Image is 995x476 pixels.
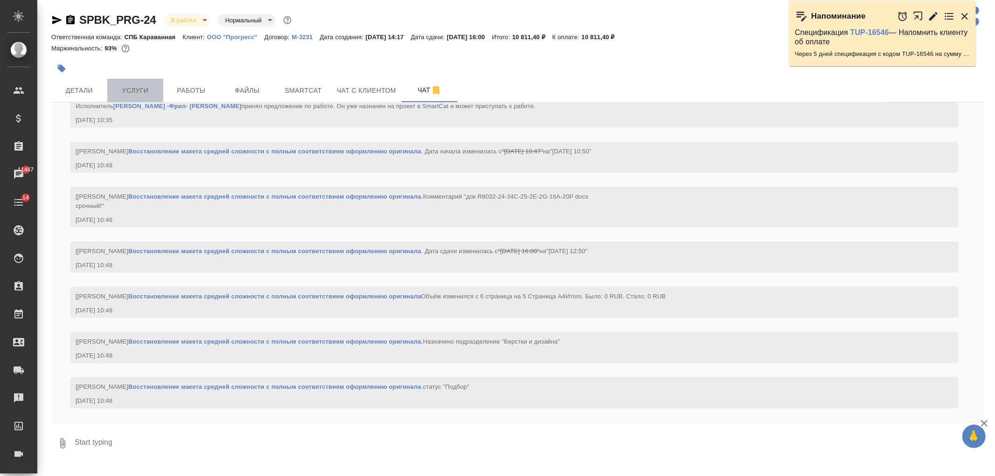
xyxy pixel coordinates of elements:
p: Маржинальность: [51,45,104,52]
span: "[DATE] 16:00" [498,248,540,255]
a: Восстановление макета средней сложности с полным соответствием оформлению оригинала [128,248,421,255]
span: Назначено подразделение "Верстки и дизайна" [423,338,560,345]
p: Итого: [492,34,512,41]
p: Дата сдачи: [411,34,447,41]
span: Итого. Было: 0 RUB. Стало: 0 RUB [565,293,666,300]
a: ООО "Прогресс" [207,33,264,41]
p: Спецификация — Напомнить клиенту об оплате [795,28,970,47]
button: Добавить тэг [51,58,72,79]
a: SPBK_PRG-24 [79,14,156,26]
a: М-3231 [292,33,320,41]
span: [[PERSON_NAME] Объём изменился с 6 страница на 5 Страница А4 [76,293,666,300]
button: В работе [168,16,199,24]
span: "[DATE] 12:50" [546,248,588,255]
p: Клиент: [182,34,207,41]
span: Чат с клиентом [337,85,396,97]
p: 93% [104,45,119,52]
a: 14 [2,191,35,214]
span: "[DATE] 10:47" [502,148,543,155]
p: Напоминание [811,12,866,21]
span: Smartcat [281,85,326,97]
button: Скопировать ссылку [65,14,76,26]
p: Ответственная команда: [51,34,125,41]
span: Комментарий "док R8032-24-34C-25-2E-2G-16A-20P docs срочный!" [76,193,588,209]
a: Восстановление макета средней сложности с полным соответствием оформлению оригинала [128,293,421,300]
p: Через 5 дней спецификация с кодом TUP-16546 на сумму 100926.66 RUB будет просрочена [795,49,970,59]
p: ООО "Прогресс" [207,34,264,41]
span: Чат [407,84,452,96]
span: [[PERSON_NAME] . [76,193,588,209]
a: Восстановление макета средней сложности с полным соответствием оформлению оригинала [128,148,421,155]
span: статус "Подбор" [423,383,469,390]
button: Отложить [897,11,908,22]
span: Детали [57,85,102,97]
div: В работе [164,14,210,27]
div: [DATE] 10:48 [76,215,926,225]
a: [PERSON_NAME] -Фрил- [PERSON_NAME] [113,103,242,110]
button: Закрыть [959,11,970,22]
div: [DATE] 10:48 [76,306,926,315]
span: [[PERSON_NAME] . Дата сдачи изменилась с на [76,248,588,255]
div: [DATE] 10:48 [76,351,926,360]
span: "[DATE] 10:50" [550,148,591,155]
p: [DATE] 16:00 [447,34,492,41]
div: [DATE] 10:48 [76,261,926,270]
a: 11467 [2,163,35,186]
a: Восстановление макета средней сложности с полным соответствием оформлению оригинала [128,193,421,200]
button: 🙏 [962,425,986,448]
span: Исполнитель принял предложение по работе . Он уже назначен на проект в SmartCat и может приступат... [76,103,536,110]
div: [DATE] 10:48 [76,161,926,170]
p: Дата создания: [320,34,366,41]
span: [[PERSON_NAME] . Дата начала изменилась с на [76,148,591,155]
svg: Отписаться [431,85,442,96]
button: Перейти в todo [944,11,955,22]
a: Восстановление макета средней сложности с полным соответствием оформлению оригинала [128,383,421,390]
button: Открыть в новой вкладке [913,6,924,26]
span: 11467 [12,165,39,174]
span: Файлы [225,85,270,97]
p: 10 811,40 ₽ [582,34,622,41]
button: Скопировать ссылку для ЯМессенджера [51,14,63,26]
p: СПБ Караванная [125,34,183,41]
div: [DATE] 10:35 [76,116,926,125]
button: Редактировать [928,11,939,22]
span: [[PERSON_NAME] . [76,338,560,345]
p: К оплате: [552,34,582,41]
p: Договор: [264,34,292,41]
div: [DATE] 10:48 [76,396,926,406]
a: TUP-16546 [850,28,889,36]
p: [DATE] 14:17 [366,34,411,41]
span: [[PERSON_NAME] . [76,383,469,390]
p: М-3231 [292,34,320,41]
span: Работы [169,85,214,97]
button: Нормальный [223,16,264,24]
p: 10 811,40 ₽ [512,34,552,41]
span: Услуги [113,85,158,97]
a: Восстановление макета средней сложности с полным соответствием оформлению оригинала [128,338,421,345]
span: 🙏 [966,427,982,446]
span: 14 [17,193,35,202]
div: В работе [218,14,276,27]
